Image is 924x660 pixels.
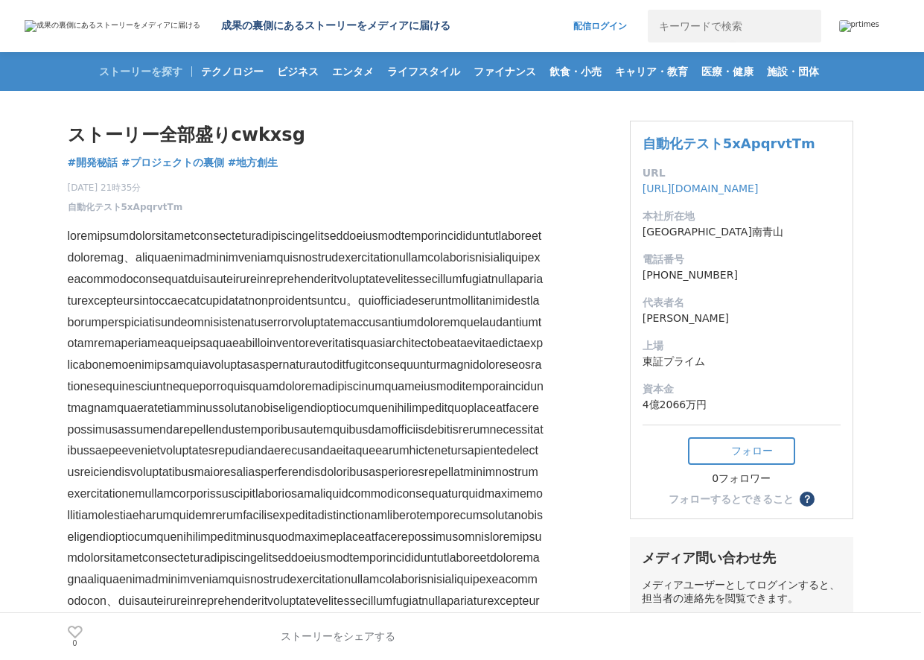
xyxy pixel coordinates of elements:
span: エンタメ [326,65,380,78]
a: #プロジェクトの裏側 [121,155,224,171]
button: 検索 [788,10,821,42]
span: ？ [802,494,812,504]
img: 成果の裏側にあるストーリーをメディアに届ける [25,20,200,32]
span: #プロジェクトの裏側 [121,156,224,169]
input: キーワードで検索 [648,10,788,42]
img: prtimes [839,20,879,32]
button: フォロー [688,437,795,465]
dt: 代表者名 [643,295,841,311]
span: 施設・団体 [761,65,825,78]
dt: 資本金 [643,381,841,397]
a: エンタメ [326,52,380,91]
span: テクノロジー [195,65,270,78]
a: ビジネス [271,52,325,91]
h2: 成果の裏側にあるストーリーをメディアに届ける [221,19,450,33]
dd: [PHONE_NUMBER] [643,267,841,283]
a: 自動化テスト5xApqrvtTm [643,136,815,151]
span: ビジネス [271,65,325,78]
dd: [GEOGRAPHIC_DATA]南青山 [643,224,841,240]
div: フォローするとできること [669,494,794,504]
span: 医療・健康 [695,65,759,78]
a: [URL][DOMAIN_NAME] [643,183,759,194]
span: 飲食・小売 [544,65,608,78]
a: 施設・団体 [761,52,825,91]
dd: 4億2066万円 [643,397,841,413]
h1: ストーリー全部盛りcwkxsg [68,121,544,149]
span: ファイナンス [468,65,542,78]
div: メディアユーザーとしてログインすると、担当者の連絡先を閲覧できます。 [642,579,841,606]
span: #地方創生 [228,156,278,169]
dd: [PERSON_NAME] [643,311,841,326]
dt: 電話番号 [643,252,841,267]
a: テクノロジー [195,52,270,91]
dt: 上場 [643,338,841,354]
a: 飲食・小売 [544,52,608,91]
a: 医療・健康 [695,52,759,91]
div: メディア問い合わせ先 [642,549,841,567]
a: #地方創生 [228,155,278,171]
a: ファイナンス [468,52,542,91]
a: ライフスタイル [381,52,466,91]
button: ？ [800,492,815,507]
a: prtimes [839,20,900,32]
dt: 本社所在地 [643,209,841,224]
span: ライフスタイル [381,65,466,78]
a: #開発秘話 [68,155,118,171]
span: キャリア・教育 [609,65,694,78]
p: 0 [68,640,83,647]
span: #開発秘話 [68,156,118,169]
a: 成果の裏側にあるストーリーをメディアに届ける 成果の裏側にあるストーリーをメディアに届ける [25,19,450,33]
dd: 東証プライム [643,354,841,369]
a: キャリア・教育 [609,52,694,91]
dt: URL [643,165,841,181]
a: 自動化テスト5xApqrvtTm [68,200,183,214]
div: 0フォロワー [688,472,795,486]
span: [DATE] 21時35分 [68,181,183,194]
p: ストーリーをシェアする [281,630,395,644]
a: 配信ログイン [558,10,642,42]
